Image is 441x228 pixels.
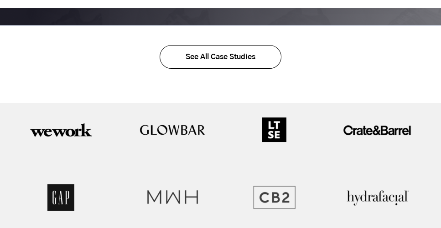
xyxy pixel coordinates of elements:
img: mwh-2 [145,183,200,211]
img: Glowbar_White_Logo_black_long_e533f2d9-d62d-4012-a335-3922b701e832 [140,123,205,137]
a: See All Case Studies [160,45,281,69]
img: LTSE logo-2 [262,117,286,142]
img: Gap-3 [47,184,74,211]
img: logo-hydrafacial-center-2695174187-1 [343,188,411,207]
img: Untitled-2 1-1 [253,185,296,209]
img: Crate-Barrel-Logo-2 [343,123,411,137]
img: WeWork-Logo.wine [30,121,93,139]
